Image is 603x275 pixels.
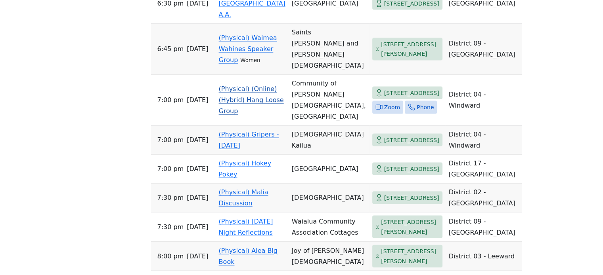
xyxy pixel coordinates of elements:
[219,188,268,207] a: (Physical) Malia Discussion
[240,57,260,63] small: Women
[289,75,369,126] td: Community of [PERSON_NAME][DEMOGRAPHIC_DATA], [GEOGRAPHIC_DATA]
[446,184,522,212] td: District 02 - [GEOGRAPHIC_DATA]
[446,212,522,242] td: District 09 - [GEOGRAPHIC_DATA]
[446,242,522,271] td: District 03 - Leeward
[446,75,522,126] td: District 04 - Windward
[187,192,208,203] span: [DATE]
[157,163,184,174] span: 7:00 PM
[219,131,279,149] a: (Physical) Gripers - [DATE]
[289,242,369,271] td: Joy of [PERSON_NAME][DEMOGRAPHIC_DATA]
[417,102,434,112] span: Phone
[157,222,184,233] span: 7:30 PM
[157,192,184,203] span: 7:30 PM
[381,247,439,266] span: [STREET_ADDRESS][PERSON_NAME]
[219,159,271,178] a: (Physical) Hokey Pokey
[384,193,439,203] span: [STREET_ADDRESS]
[289,126,369,155] td: [DEMOGRAPHIC_DATA] Kailua
[157,44,184,55] span: 6:45 PM
[219,34,277,64] a: (Physical) Waimea Wahines Speaker Group
[384,164,439,174] span: [STREET_ADDRESS]
[381,40,439,59] span: [STREET_ADDRESS][PERSON_NAME]
[157,95,184,106] span: 7:00 PM
[219,85,284,115] a: (Physical) (Online) (Hybrid) Hang Loose Group
[446,24,522,75] td: District 09 - [GEOGRAPHIC_DATA]
[446,126,522,155] td: District 04 - Windward
[289,155,369,184] td: [GEOGRAPHIC_DATA]
[157,135,184,146] span: 7:00 PM
[187,44,208,55] span: [DATE]
[187,251,208,262] span: [DATE]
[157,251,184,262] span: 8:00 PM
[187,95,208,106] span: [DATE]
[289,24,369,75] td: Saints [PERSON_NAME] and [PERSON_NAME][DEMOGRAPHIC_DATA]
[289,212,369,242] td: Waialua Community Association Cottages
[187,135,208,146] span: [DATE]
[289,184,369,212] td: [DEMOGRAPHIC_DATA]
[384,135,439,145] span: [STREET_ADDRESS]
[381,217,439,237] span: [STREET_ADDRESS][PERSON_NAME]
[187,163,208,174] span: [DATE]
[219,247,278,266] a: (Physical) Aiea Big Book
[384,88,439,98] span: [STREET_ADDRESS]
[446,155,522,184] td: District 17 - [GEOGRAPHIC_DATA]
[384,102,400,112] span: Zoom
[187,222,208,233] span: [DATE]
[219,218,273,236] a: (Physical) [DATE] Night Reflections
